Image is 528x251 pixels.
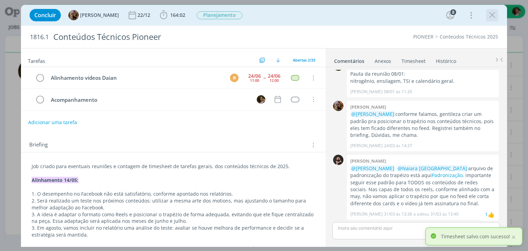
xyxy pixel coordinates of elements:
[276,58,280,62] img: arrow-down.svg
[350,104,386,110] b: [PERSON_NAME]
[21,5,507,247] div: dialog
[32,225,315,238] p: 3. Em agosto, vamos incluir no relatório uma análise do teste: avaliar se houve melhora de perfor...
[30,33,49,41] span: 1816.1
[384,211,412,217] span: 31/03 às 13:36
[229,73,240,83] button: M
[350,211,383,217] p: [PERSON_NAME]
[350,143,383,149] p: [PERSON_NAME]
[413,33,433,40] a: PIONEER
[293,57,315,63] span: Abertas 2/33
[197,11,242,19] span: Planejamento
[398,165,467,172] span: @Naiara [GEOGRAPHIC_DATA]
[256,94,266,105] button: N
[485,211,488,218] div: 1
[334,55,365,65] a: Comentários
[333,101,343,111] img: A
[350,78,495,85] p: nitrogênio, ensilagem, TSI e calendário geral.
[384,89,412,95] span: 08/01 às 11:20
[445,10,456,21] button: 8
[436,55,456,65] a: Histórico
[170,12,185,18] span: 164:02
[263,75,265,80] span: --
[268,74,280,78] div: 24/06
[68,10,119,20] button: A[PERSON_NAME]
[450,9,456,15] div: 8
[351,165,394,172] span: @[PERSON_NAME]
[50,29,300,45] div: Conteúdos Técnicos Pioneer
[414,211,429,217] span: e editou
[32,211,315,225] p: 3. A ideia é adaptar o formato como Reels e posicionar o trapézio de forma adequada, evitando que...
[350,165,495,207] p: arquivo de padronização do trapéizo está aqui . importante seguir esse padrão para TODOS os conte...
[269,78,279,82] div: 12:00
[29,141,48,150] span: Briefing
[441,233,510,240] p: Timesheet salvo com sucesso!
[350,111,495,139] p: conforme falamos, gentileza criar um padrão pra posicionar o trapézio nos conteúdos técnicos, poi...
[230,74,239,82] div: M
[48,96,250,104] div: Acompanhamento
[28,56,45,64] span: Tarefas
[30,9,61,21] button: Concluir
[48,74,223,82] div: Alinhamento vídeos Daian
[248,74,261,78] div: 24/06
[34,12,56,18] span: Concluir
[250,78,259,82] div: 11:00
[32,197,315,211] p: 2. Será realizado um teste nos próximos conteúdos: utilizar a mesma arte dos motions, mas ajustan...
[375,58,391,65] div: Anexos
[351,111,394,117] span: @[PERSON_NAME]
[257,95,265,104] img: N
[350,89,383,95] p: [PERSON_NAME]
[32,190,315,197] p: 1. O desempenho no Facebook não está satisfatório, conforme apontado nos relatórios.
[158,10,187,21] button: 164:02
[196,11,243,20] button: Planejamento
[350,70,495,77] p: Pauta da reunião 08/01:
[488,210,495,219] div: Naiara Brasil
[80,13,119,18] span: [PERSON_NAME]
[28,116,77,129] button: Adicionar uma tarefa
[32,177,78,183] strong: Alinhamento 14/05:
[440,33,498,40] a: Conteúdos Técnicos 2025
[430,211,459,217] span: 31/03 às 13:40
[432,172,463,178] a: Padronização
[350,158,386,164] b: [PERSON_NAME]
[68,10,79,20] img: A
[384,143,412,149] span: 24/03 às 14:37
[401,55,426,65] a: Timesheet
[333,155,343,165] img: D
[32,163,315,170] p: Job criado para eventuais reuniões e contagem de timesheet de tarefas gerais, dos conteúdos técni...
[137,13,152,18] div: 22/12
